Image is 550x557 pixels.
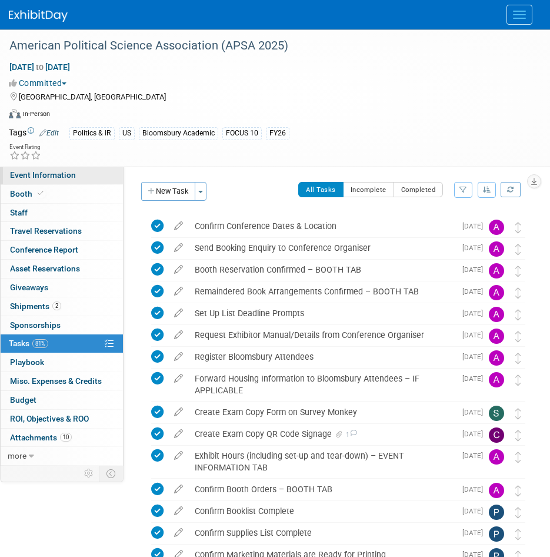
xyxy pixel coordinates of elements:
a: edit [168,528,189,538]
img: Amanda Oney [489,449,504,465]
span: [DATE] [462,408,489,416]
span: [DATE] [462,507,489,515]
div: Event Format [9,107,535,125]
div: In-Person [22,110,50,118]
td: Tags [9,127,59,140]
img: Amanda Oney [489,329,504,344]
a: Travel Reservations [1,222,123,240]
i: Move task [515,507,521,518]
span: Asset Reservations [10,264,80,273]
a: edit [168,450,189,461]
button: Menu [506,5,532,25]
a: Playbook [1,353,123,372]
a: Event Information [1,166,123,184]
div: Booth Reservation Confirmed – BOOTH TAB [189,260,455,280]
button: All Tasks [298,182,344,197]
td: Toggle Event Tabs [99,466,124,481]
div: Register Bloomsbury Attendees [189,347,455,367]
img: Christine Ritchlin [489,427,504,443]
a: edit [168,484,189,495]
div: Politics & IR [69,127,115,140]
a: more [1,447,123,465]
span: [DATE] [462,529,489,537]
i: Move task [515,266,521,277]
img: ExhibitDay [9,10,68,22]
img: Amanda Oney [489,241,504,257]
span: Tasks [9,339,48,348]
a: edit [168,264,189,275]
div: American Political Science Association (APSA 2025) [5,35,526,57]
span: Staff [10,208,28,217]
span: Travel Reservations [10,226,82,236]
span: [DATE] [462,331,489,339]
span: [DATE] [462,244,489,252]
a: edit [168,330,189,340]
span: 2 [52,301,61,310]
div: Confirm Booklist Complete [189,501,455,521]
button: Committed [9,77,71,89]
a: Attachments10 [1,429,123,447]
div: Request Exhibitor Manual/Details from Conference Organiser [189,325,455,345]
i: Move task [515,430,521,441]
img: Amanda Oney [489,263,504,278]
span: [DATE] [462,452,489,460]
img: Paige Papandrea [489,526,504,542]
a: Tasks81% [1,334,123,353]
span: [DATE] [462,266,489,274]
span: Booth [10,189,46,198]
span: [DATE] [462,485,489,493]
div: US [119,127,135,140]
i: Move task [515,408,521,419]
span: [GEOGRAPHIC_DATA], [GEOGRAPHIC_DATA] [19,92,166,101]
span: 81% [32,339,48,348]
div: Confirm Supplies List Complete [189,523,455,543]
span: Event Information [10,170,76,180]
div: FY26 [266,127,289,140]
i: Move task [515,309,521,320]
span: Conference Report [10,245,78,254]
a: Refresh [501,182,521,197]
a: Asset Reservations [1,260,123,278]
img: Format-Inperson.png [9,109,21,118]
a: edit [168,407,189,417]
img: Amanda Oney [489,307,504,322]
a: Conference Report [1,241,123,259]
span: 1 [344,431,357,439]
div: Confirm Conference Dates & Location [189,216,455,236]
a: Booth [1,185,123,203]
img: Samantha Klein [489,406,504,421]
span: Budget [10,395,36,405]
span: 10 [60,433,72,442]
div: Remaindered Book Arrangements Confirmed – BOOTH TAB [189,281,455,301]
a: edit [168,373,189,384]
div: Event Rating [9,144,41,150]
div: Confirm Booth Orders – BOOTH TAB [189,479,455,499]
span: [DATE] [462,353,489,361]
a: Edit [39,129,59,137]
span: Shipments [10,301,61,311]
span: to [34,62,45,72]
span: [DATE] [462,374,489,383]
span: [DATE] [462,309,489,317]
button: Incomplete [343,182,394,197]
a: edit [168,221,189,231]
span: Sponsorships [10,320,61,330]
a: edit [168,352,189,362]
img: Amanda Oney [489,372,504,387]
a: Giveaways [1,278,123,297]
button: New Task [141,182,195,201]
span: [DATE] [462,430,489,438]
img: Amanda Oney [489,285,504,300]
div: Create Exam Copy Form on Survey Monkey [189,402,455,422]
i: Move task [515,374,521,386]
i: Move task [515,485,521,496]
i: Move task [515,353,521,364]
a: Shipments2 [1,297,123,316]
div: Forward Housing Information to Bloomsbury Attendees – IF APPLICABLE [189,369,455,401]
img: Amanda Oney [489,220,504,235]
a: Misc. Expenses & Credits [1,372,123,390]
span: Playbook [10,357,44,367]
div: Create Exam Copy QR Code Signage [189,424,455,444]
div: Send Booking Enquiry to Conference Organiser [189,238,455,258]
img: Paige Papandrea [489,505,504,520]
